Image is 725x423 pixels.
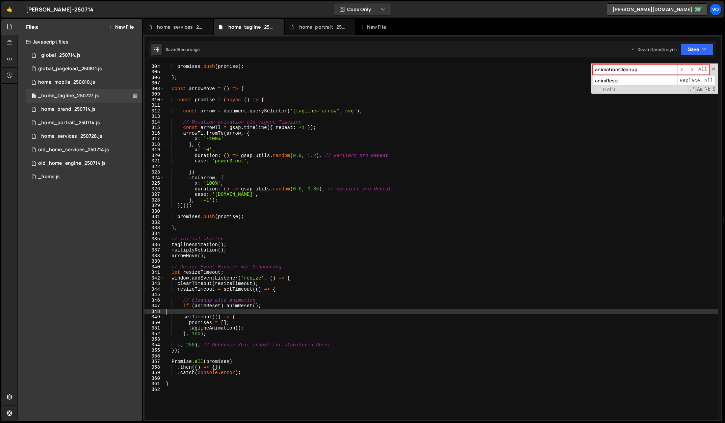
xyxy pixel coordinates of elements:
[145,325,164,331] div: 351
[360,24,389,30] div: New File
[145,298,164,303] div: 346
[334,3,391,16] button: Code Only
[145,203,164,209] div: 329
[600,87,618,92] span: 0 of 0
[296,24,347,30] div: _home_portrait_250714.js
[38,133,102,139] div: _home_services_250728.js
[145,181,164,186] div: 325
[145,314,164,320] div: 349
[145,287,164,292] div: 344
[593,86,600,92] span: Toggle Replace mode
[26,49,142,62] div: 16046/42989.js
[145,103,164,108] div: 311
[145,175,164,181] div: 324
[145,236,164,242] div: 335
[145,142,164,148] div: 318
[38,52,81,58] div: _global_250714.js
[145,120,164,125] div: 314
[38,174,60,180] div: _frame.js
[145,209,164,214] div: 330
[696,86,703,93] span: CaseSensitive Search
[145,91,164,97] div: 309
[38,160,106,166] div: old_home_engine_250714.js
[145,75,164,81] div: 306
[145,309,164,315] div: 348
[145,253,164,259] div: 338
[145,158,164,164] div: 321
[145,259,164,264] div: 339
[607,3,707,16] a: [PERSON_NAME][DOMAIN_NAME]
[145,247,164,253] div: 337
[108,24,134,30] button: New File
[681,43,714,55] button: Save
[677,76,702,86] span: Replace
[145,136,164,142] div: 317
[145,337,164,342] div: 353
[154,24,205,30] div: _home_services_250728.js
[38,66,102,72] div: global_pageload_250811.js
[593,65,677,75] input: Search for
[225,24,276,30] div: _home_tagline_250727.js
[145,186,164,192] div: 326
[145,231,164,237] div: 334
[145,69,164,75] div: 305
[145,220,164,226] div: 332
[145,365,164,370] div: 358
[145,370,164,376] div: 359
[145,387,164,393] div: 362
[702,76,716,86] span: All
[689,86,696,93] span: RegExp Search
[145,275,164,281] div: 342
[26,143,142,157] div: 16046/42993.js
[26,116,142,130] div: 16046/42992.js
[145,331,164,337] div: 352
[145,381,164,387] div: 361
[26,23,38,31] h2: Files
[704,86,711,93] span: Whole Word Search
[631,47,677,52] div: Dev and prod in sync
[178,47,200,52] div: 5 hours ago
[38,79,95,85] div: home_mobile_250810.js
[145,270,164,275] div: 341
[26,62,142,76] div: 16046/44643.js
[145,125,164,131] div: 315
[145,80,164,86] div: 307
[145,292,164,298] div: 345
[145,169,164,175] div: 323
[26,130,142,143] div: 16046/43842.js
[677,65,687,75] span: ​
[145,153,164,159] div: 320
[26,76,142,89] div: 16046/44621.js
[709,3,722,16] a: vo
[145,97,164,103] div: 310
[145,376,164,381] div: 360
[145,131,164,136] div: 316
[145,342,164,348] div: 354
[145,114,164,120] div: 313
[145,242,164,248] div: 336
[32,94,36,99] span: 0
[38,147,109,153] div: old_home_services_250714.js
[145,281,164,287] div: 343
[145,264,164,270] div: 340
[145,353,164,359] div: 356
[712,86,716,93] span: Search In Selection
[696,65,709,75] span: Alt-Enter
[26,103,142,116] div: 16046/42990.js
[38,120,100,126] div: _home_portrait_250714.js
[593,76,677,86] input: Replace with
[38,93,99,99] div: _home_tagline_250727.js
[145,359,164,365] div: 357
[145,108,164,114] div: 312
[145,147,164,153] div: 319
[145,86,164,92] div: 308
[26,5,94,14] div: [PERSON_NAME]-250714
[145,64,164,70] div: 304
[1,1,18,18] a: 🤙
[26,89,142,103] div: 16046/43815.js
[687,65,696,75] span: ​
[145,192,164,197] div: 327
[145,225,164,231] div: 333
[18,35,142,49] div: Javascript files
